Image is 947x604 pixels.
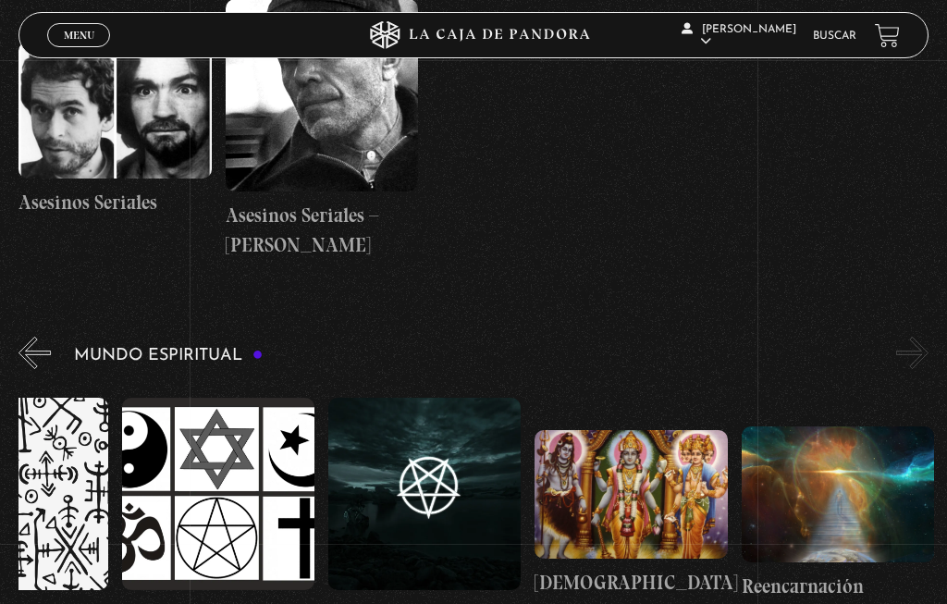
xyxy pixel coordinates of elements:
[875,23,900,48] a: View your shopping cart
[18,337,51,369] button: Previous
[896,337,929,369] button: Next
[742,572,934,601] h4: Reencarnación
[18,188,211,217] h4: Asesinos Seriales
[74,347,263,364] h3: Mundo Espiritual
[682,24,796,47] span: [PERSON_NAME]
[535,568,727,598] h4: [DEMOGRAPHIC_DATA]
[64,30,94,41] span: Menu
[57,45,101,58] span: Cerrar
[226,201,418,259] h4: Asesinos Seriales – [PERSON_NAME]
[813,31,856,42] a: Buscar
